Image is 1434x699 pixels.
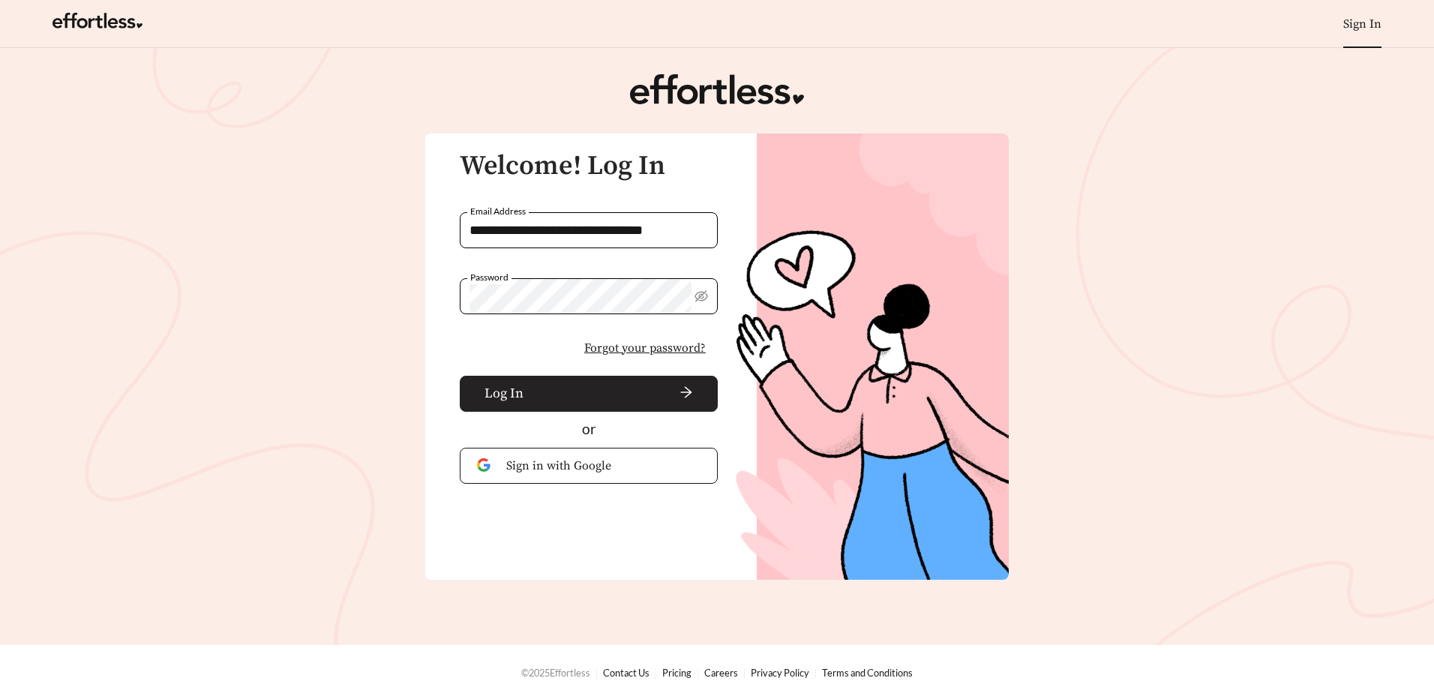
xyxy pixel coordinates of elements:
span: Log In [484,383,523,403]
a: Privacy Policy [751,667,809,679]
button: Log Inarrow-right [460,376,718,412]
h3: Welcome! Log In [460,151,718,181]
a: Contact Us [603,667,649,679]
span: Sign in with Google [506,457,700,475]
a: Sign In [1343,16,1381,31]
button: Forgot your password? [572,332,718,364]
a: Terms and Conditions [822,667,913,679]
span: Forgot your password? [584,339,706,357]
span: eye-invisible [694,289,708,303]
img: Google Authentication [477,458,494,472]
a: Careers [704,667,738,679]
a: Pricing [662,667,691,679]
span: arrow-right [529,385,693,402]
div: or [460,418,718,440]
span: © 2025 Effortless [521,667,590,679]
button: Sign in with Google [460,448,718,484]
